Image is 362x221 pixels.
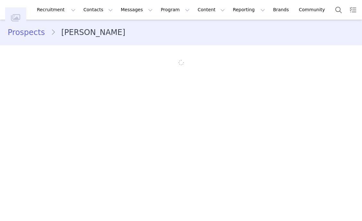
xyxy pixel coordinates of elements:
button: Contacts [80,3,117,17]
button: Messages [117,3,156,17]
a: Prospects [8,27,51,38]
button: Content [194,3,229,17]
button: Recruitment [33,3,79,17]
button: Search [331,3,346,17]
a: Tasks [346,3,360,17]
button: Program [157,3,193,17]
a: Community [295,3,332,17]
button: Reporting [229,3,269,17]
a: Brands [269,3,295,17]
